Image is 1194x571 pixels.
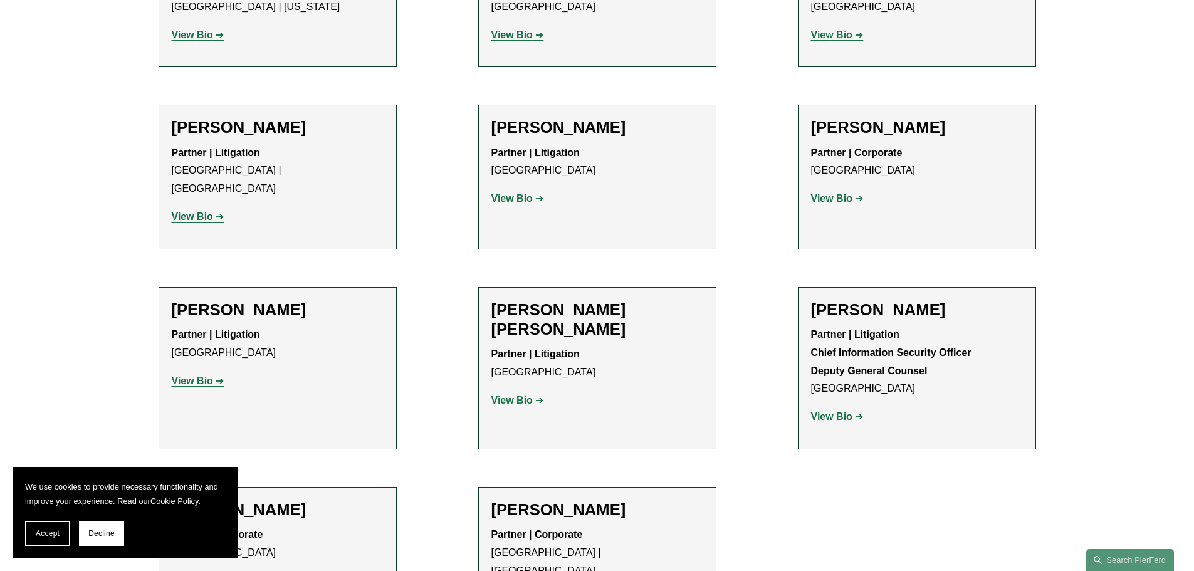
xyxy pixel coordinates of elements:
a: View Bio [491,29,544,40]
strong: View Bio [172,375,213,386]
h2: [PERSON_NAME] [491,118,703,137]
h2: [PERSON_NAME] [811,118,1023,137]
strong: Partner | Litigation [811,329,899,340]
h2: [PERSON_NAME] [172,118,384,137]
p: [GEOGRAPHIC_DATA] [491,144,703,181]
strong: Partner | Litigation [491,147,580,158]
p: [GEOGRAPHIC_DATA] [491,345,703,382]
h2: [PERSON_NAME] [PERSON_NAME] [491,300,703,339]
a: View Bio [811,411,864,422]
strong: Partner | Litigation [491,348,580,359]
strong: Partner | Corporate [811,147,903,158]
span: Accept [36,529,60,538]
strong: Partner | Litigation [172,329,260,340]
strong: View Bio [491,29,533,40]
strong: Partner | Litigation [172,147,260,158]
strong: Partner | Corporate [491,529,583,540]
a: View Bio [811,193,864,204]
a: Search this site [1086,549,1174,571]
strong: View Bio [172,29,213,40]
a: View Bio [491,193,544,204]
h2: [PERSON_NAME] [811,300,1023,320]
section: Cookie banner [13,467,238,558]
strong: View Bio [811,29,852,40]
a: View Bio [491,395,544,406]
p: [GEOGRAPHIC_DATA] [811,144,1023,181]
strong: View Bio [172,211,213,222]
button: Decline [79,521,124,546]
a: View Bio [172,29,224,40]
p: [GEOGRAPHIC_DATA] [811,326,1023,398]
a: Cookie Policy [150,496,199,506]
strong: Chief Information Security Officer Deputy General Counsel [811,347,971,376]
h2: [PERSON_NAME] [172,300,384,320]
button: Accept [25,521,70,546]
span: Decline [88,529,115,538]
strong: View Bio [491,193,533,204]
p: [GEOGRAPHIC_DATA] | [GEOGRAPHIC_DATA] [172,144,384,198]
a: View Bio [811,29,864,40]
h2: [PERSON_NAME] [491,500,703,520]
a: View Bio [172,211,224,222]
p: We use cookies to provide necessary functionality and improve your experience. Read our . [25,479,226,508]
p: [GEOGRAPHIC_DATA] [172,526,384,562]
a: View Bio [172,375,224,386]
p: [GEOGRAPHIC_DATA] [172,326,384,362]
strong: View Bio [491,395,533,406]
strong: View Bio [811,193,852,204]
h2: [PERSON_NAME] [172,500,384,520]
strong: View Bio [811,411,852,422]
